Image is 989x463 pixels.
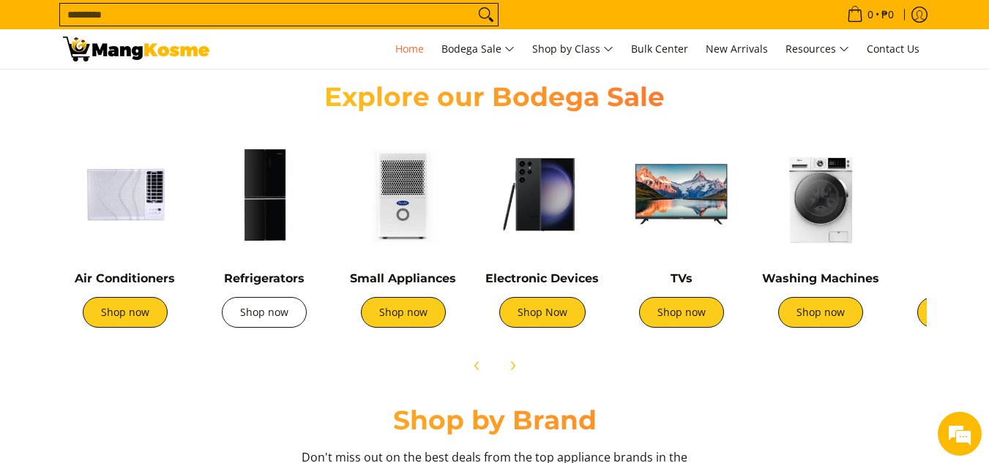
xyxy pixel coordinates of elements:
[341,132,466,257] img: Small Appliances
[778,297,863,328] a: Shop now
[202,132,326,257] img: Refrigerators
[75,271,175,285] a: Air Conditioners
[879,10,896,20] span: ₱0
[706,42,768,56] span: New Arrivals
[63,404,927,437] h2: Shop by Brand
[525,29,621,69] a: Shop by Class
[843,7,898,23] span: •
[441,40,515,59] span: Bodega Sale
[639,297,724,328] a: Shop now
[867,42,919,56] span: Contact Us
[350,271,456,285] a: Small Appliances
[785,40,849,59] span: Resources
[224,271,305,285] a: Refrigerators
[778,29,856,69] a: Resources
[283,80,707,113] h2: Explore our Bodega Sale
[388,29,431,69] a: Home
[222,297,307,328] a: Shop now
[496,350,529,382] button: Next
[434,29,522,69] a: Bodega Sale
[480,132,605,257] img: Electronic Devices
[624,29,695,69] a: Bulk Center
[485,271,599,285] a: Electronic Devices
[762,271,879,285] a: Washing Machines
[63,37,209,61] img: Mang Kosme: Your Home Appliances Warehouse Sale Partner!
[758,132,883,257] img: Washing Machines
[859,29,927,69] a: Contact Us
[395,42,424,56] span: Home
[83,297,168,328] a: Shop now
[671,271,693,285] a: TVs
[361,297,446,328] a: Shop now
[224,29,927,69] nav: Main Menu
[499,297,586,328] a: Shop Now
[474,4,498,26] button: Search
[532,40,613,59] span: Shop by Class
[631,42,688,56] span: Bulk Center
[63,132,187,257] img: Air Conditioners
[865,10,876,20] span: 0
[619,132,744,257] img: TVs
[698,29,775,69] a: New Arrivals
[461,350,493,382] button: Previous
